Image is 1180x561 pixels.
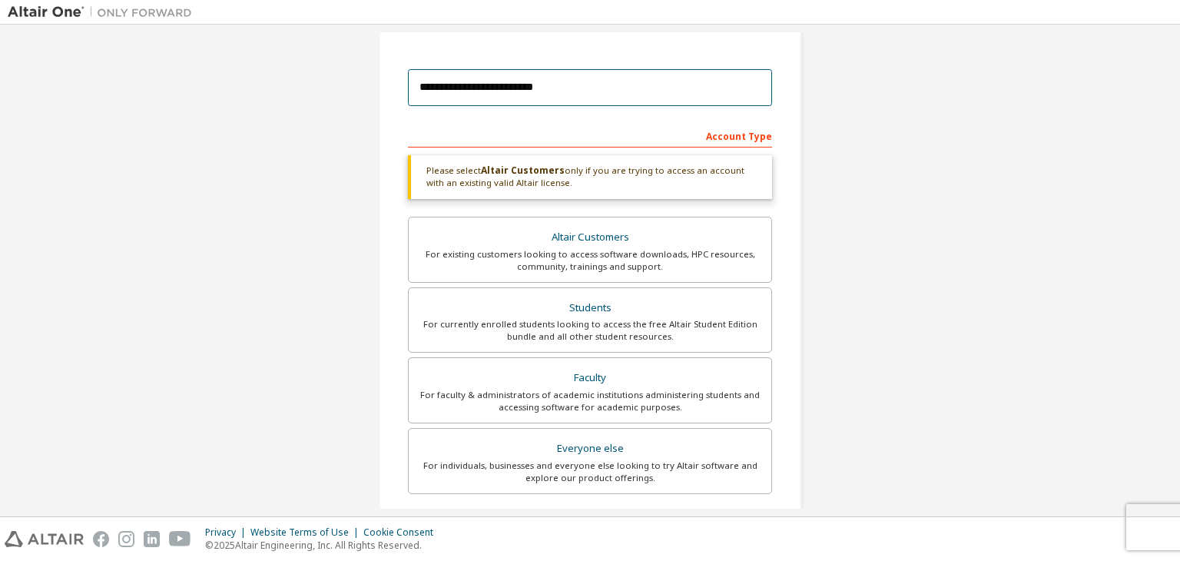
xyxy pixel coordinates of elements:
[5,531,84,547] img: altair_logo.svg
[363,526,442,539] div: Cookie Consent
[481,164,565,177] b: Altair Customers
[418,367,762,389] div: Faculty
[408,155,772,199] div: Please select only if you are trying to access an account with an existing valid Altair license.
[8,5,200,20] img: Altair One
[418,438,762,460] div: Everyone else
[408,123,772,148] div: Account Type
[418,318,762,343] div: For currently enrolled students looking to access the free Altair Student Edition bundle and all ...
[250,526,363,539] div: Website Terms of Use
[418,297,762,319] div: Students
[418,389,762,413] div: For faculty & administrators of academic institutions administering students and accessing softwa...
[144,531,160,547] img: linkedin.svg
[205,539,442,552] p: © 2025 Altair Engineering, Inc. All Rights Reserved.
[169,531,191,547] img: youtube.svg
[93,531,109,547] img: facebook.svg
[418,227,762,248] div: Altair Customers
[205,526,250,539] div: Privacy
[418,460,762,484] div: For individuals, businesses and everyone else looking to try Altair software and explore our prod...
[118,531,134,547] img: instagram.svg
[418,248,762,273] div: For existing customers looking to access software downloads, HPC resources, community, trainings ...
